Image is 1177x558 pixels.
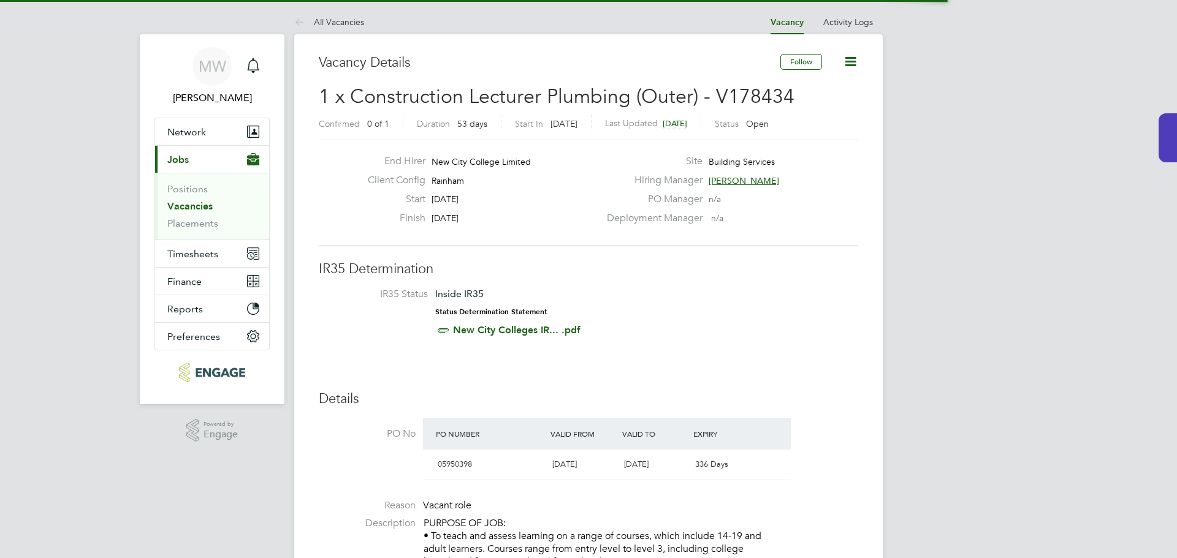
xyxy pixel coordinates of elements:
[435,307,547,316] strong: Status Determination Statement
[358,174,425,187] label: Client Config
[155,268,269,295] button: Finance
[547,423,619,445] div: Valid From
[624,459,649,469] span: [DATE]
[167,200,213,212] a: Vacancies
[771,17,804,28] a: Vacancy
[155,323,269,350] button: Preferences
[423,499,471,511] span: Vacant role
[155,118,269,145] button: Network
[319,499,416,512] label: Reason
[600,155,703,168] label: Site
[167,154,189,165] span: Jobs
[319,54,780,72] h3: Vacancy Details
[605,118,658,129] label: Last Updated
[167,276,202,287] span: Finance
[140,34,284,404] nav: Main navigation
[154,47,270,105] a: MW[PERSON_NAME]
[358,155,425,168] label: End Hirer
[438,459,472,469] span: 05950398
[155,295,269,322] button: Reports
[167,183,208,195] a: Positions
[435,288,484,300] span: Inside IR35
[715,118,739,129] label: Status
[711,213,723,224] span: n/a
[417,118,450,129] label: Duration
[294,17,364,28] a: All Vacancies
[600,193,703,206] label: PO Manager
[709,194,721,205] span: n/a
[600,174,703,187] label: Hiring Manager
[319,85,794,108] span: 1 x Construction Lecturer Plumbing (Outer) - V178434
[709,175,779,186] span: [PERSON_NAME]
[432,213,459,224] span: [DATE]
[432,156,531,167] span: New City College Limited
[457,118,487,129] span: 53 days
[709,156,775,167] span: Building Services
[204,419,238,429] span: Powered by
[319,390,858,408] h3: Details
[358,193,425,206] label: Start
[619,423,691,445] div: Valid To
[453,324,581,336] a: New City Colleges IR... .pdf
[367,118,389,129] span: 0 of 1
[179,363,245,382] img: dovetailslate-logo-retina.png
[515,118,543,129] label: Start In
[690,423,762,445] div: Expiry
[155,146,269,173] button: Jobs
[432,194,459,205] span: [DATE]
[204,429,238,440] span: Engage
[154,363,270,382] a: Go to home page
[550,118,577,129] span: [DATE]
[432,175,464,186] span: Rainham
[167,248,218,260] span: Timesheets
[358,212,425,225] label: Finish
[154,91,270,105] span: Max Williams
[663,118,687,129] span: [DATE]
[167,331,220,342] span: Preferences
[823,17,873,28] a: Activity Logs
[695,459,728,469] span: 336 Days
[167,217,218,229] a: Placements
[780,54,822,70] button: Follow
[155,240,269,267] button: Timesheets
[167,303,203,315] span: Reports
[319,118,360,129] label: Confirmed
[319,428,416,440] label: PO No
[319,260,858,278] h3: IR35 Determination
[746,118,769,129] span: Open
[552,459,577,469] span: [DATE]
[199,58,226,74] span: MW
[600,212,703,225] label: Deployment Manager
[319,517,416,530] label: Description
[331,288,428,301] label: IR35 Status
[167,126,206,138] span: Network
[433,423,547,445] div: PO Number
[186,419,238,442] a: Powered byEngage
[155,173,269,239] div: Jobs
